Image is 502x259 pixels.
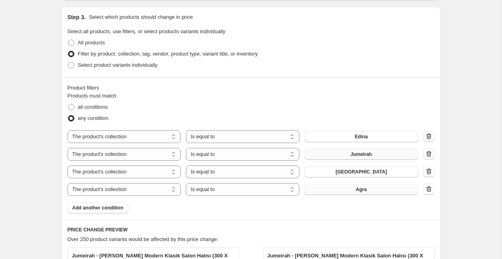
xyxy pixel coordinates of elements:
h2: Step 3. [68,13,86,21]
button: Jumeirah [305,149,418,160]
span: Filter by product, collection, tag, vendor, product type, variant title, or inventory [78,51,258,57]
span: Select product variants individually [78,62,157,68]
span: Jumeirah [351,151,372,157]
span: Add another condition [72,205,124,211]
button: Add another condition [68,202,128,213]
span: Select all products, use filters, or select products variants individually [68,28,225,34]
span: all conditions [78,104,108,110]
span: [GEOGRAPHIC_DATA] [336,169,387,175]
span: Agra [356,186,367,193]
h6: PRICE CHANGE PREVIEW [68,227,434,233]
button: Edina [305,131,418,142]
button: London [305,166,418,177]
p: Select which products should change in price [89,13,193,21]
span: Products must match: [68,93,118,99]
span: any condition [78,115,109,121]
div: Product filters [68,84,434,92]
button: Agra [305,184,418,195]
span: Over 250 product variants would be affected by this price change: [68,236,219,242]
span: All products [78,40,105,46]
span: Edina [355,133,368,140]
